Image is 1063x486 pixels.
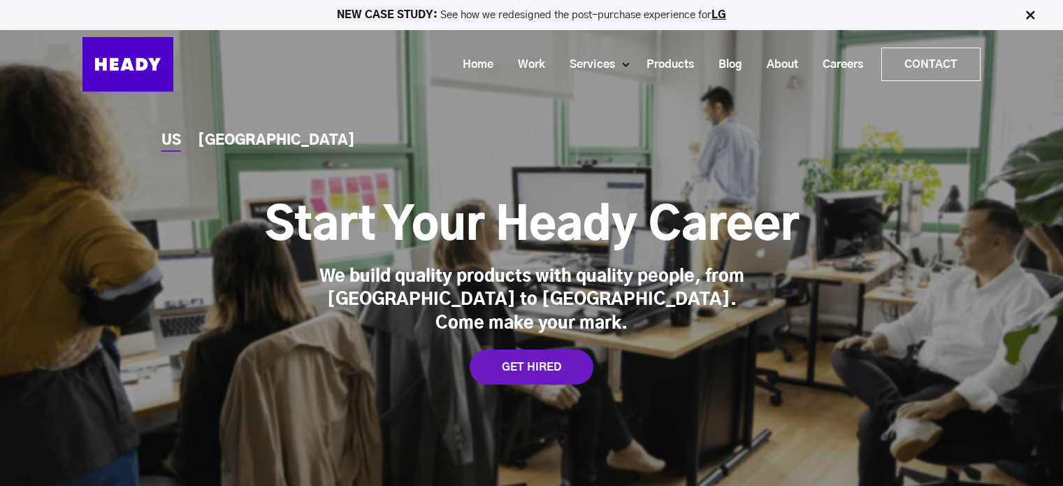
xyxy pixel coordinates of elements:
[470,350,593,385] a: GET HIRED
[82,37,173,92] img: Heady_Logo_Web-01 (1)
[701,52,749,78] a: Blog
[198,134,355,148] a: [GEOGRAPHIC_DATA]
[882,48,980,80] a: Contact
[265,199,799,255] h1: Start Your Heady Career
[711,10,726,20] a: LG
[6,10,1057,20] p: See how we redesigned the post-purchase experience for
[552,52,622,78] a: Services
[445,52,500,78] a: Home
[187,48,981,81] div: Navigation Menu
[749,52,805,78] a: About
[1023,8,1037,22] img: Close Bar
[805,52,870,78] a: Careers
[337,10,440,20] strong: NEW CASE STUDY:
[161,134,181,148] a: US
[315,266,749,336] div: We build quality products with quality people, from [GEOGRAPHIC_DATA] to [GEOGRAPHIC_DATA]. Come ...
[500,52,552,78] a: Work
[629,52,701,78] a: Products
